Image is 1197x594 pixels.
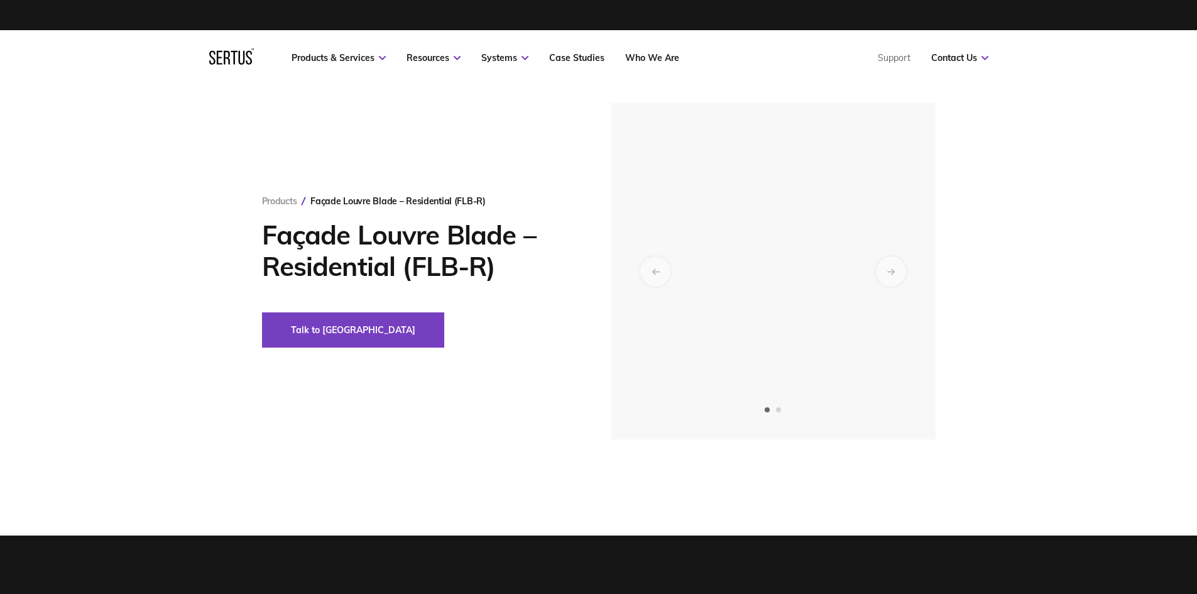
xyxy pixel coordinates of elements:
span: Go to slide 2 [776,407,781,412]
a: Products [262,195,297,207]
a: Support [878,52,910,63]
a: Case Studies [549,52,604,63]
a: Resources [407,52,461,63]
button: Talk to [GEOGRAPHIC_DATA] [262,312,444,348]
a: Systems [481,52,528,63]
iframe: Chat Widget [1134,534,1197,594]
div: Previous slide [640,256,670,287]
div: Next slide [876,256,906,287]
h1: Façade Louvre Blade – Residential (FLB-R) [262,219,573,282]
a: Products & Services [292,52,386,63]
a: Contact Us [931,52,988,63]
a: Who We Are [625,52,679,63]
